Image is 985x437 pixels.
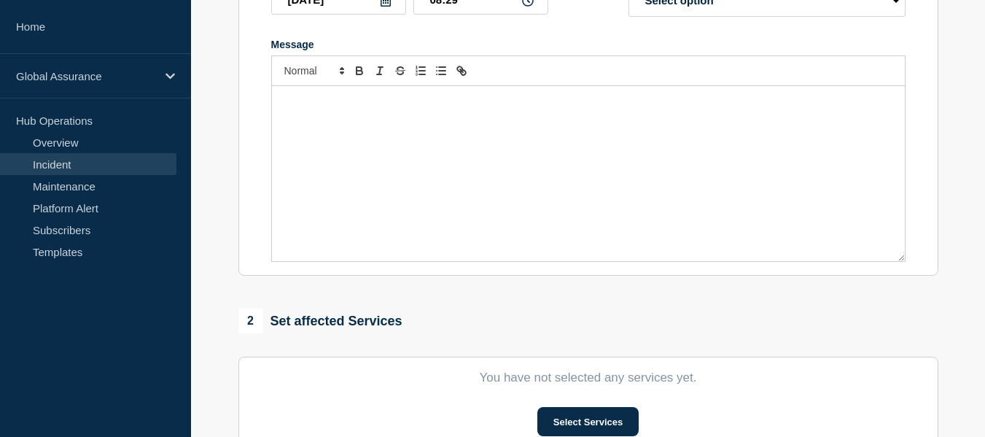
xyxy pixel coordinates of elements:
div: Set affected Services [238,309,402,333]
div: Message [272,86,905,261]
div: Message [271,39,906,50]
button: Select Services [537,407,639,436]
p: You have not selected any services yet. [271,371,906,385]
span: 2 [238,309,263,333]
button: Toggle link [451,62,472,80]
button: Toggle strikethrough text [390,62,410,80]
button: Toggle italic text [370,62,390,80]
button: Toggle bulleted list [431,62,451,80]
p: Global Assurance [16,70,156,82]
button: Toggle ordered list [410,62,431,80]
button: Toggle bold text [349,62,370,80]
span: Font size [278,62,349,80]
